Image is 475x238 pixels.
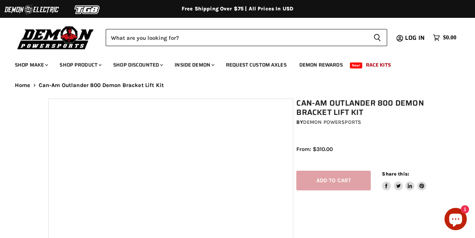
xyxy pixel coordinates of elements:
[429,32,460,43] a: $0.00
[405,33,425,42] span: Log in
[54,57,106,73] a: Shop Product
[443,34,456,41] span: $0.00
[382,171,426,190] aside: Share this:
[108,57,168,73] a: Shop Discounted
[9,54,455,73] ul: Main menu
[442,208,469,232] inbox-online-store-chat: Shopify online store chat
[15,82,31,89] a: Home
[296,146,333,152] span: From: $310.00
[350,62,363,68] span: New!
[15,24,96,51] img: Demon Powersports
[9,57,52,73] a: Shop Make
[39,82,164,89] span: Can-Am Outlander 800 Demon Bracket Lift Kit
[382,171,409,177] span: Share this:
[296,99,430,117] h1: Can-Am Outlander 800 Demon Bracket Lift Kit
[220,57,292,73] a: Request Custom Axles
[303,119,361,125] a: Demon Powersports
[367,29,387,46] button: Search
[296,118,430,126] div: by
[106,29,367,46] input: Search
[106,29,387,46] form: Product
[402,35,429,41] a: Log in
[360,57,396,73] a: Race Kits
[169,57,219,73] a: Inside Demon
[294,57,348,73] a: Demon Rewards
[4,3,60,17] img: Demon Electric Logo 2
[60,3,115,17] img: TGB Logo 2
